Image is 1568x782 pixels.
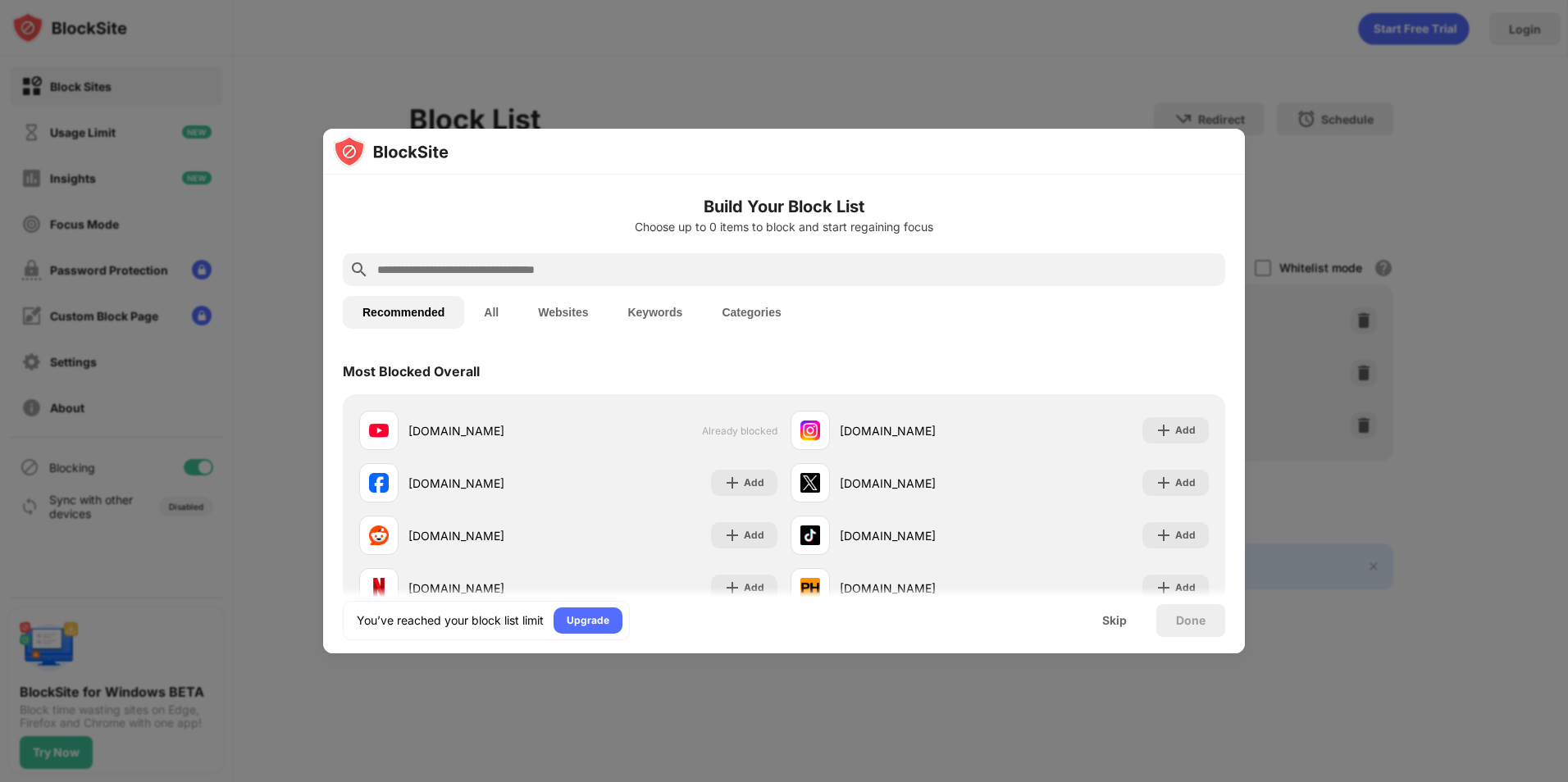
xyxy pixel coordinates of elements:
[333,135,449,168] img: logo-blocksite.svg
[369,421,389,440] img: favicons
[1176,614,1206,627] div: Done
[343,363,480,380] div: Most Blocked Overall
[343,221,1225,234] div: Choose up to 0 items to block and start regaining focus
[840,422,1000,439] div: [DOMAIN_NAME]
[840,580,1000,597] div: [DOMAIN_NAME]
[840,527,1000,544] div: [DOMAIN_NAME]
[369,473,389,493] img: favicons
[567,612,609,629] div: Upgrade
[1175,422,1196,439] div: Add
[744,475,764,491] div: Add
[518,296,608,329] button: Websites
[702,425,777,437] span: Already blocked
[800,525,820,545] img: favicons
[408,527,568,544] div: [DOMAIN_NAME]
[1102,614,1127,627] div: Skip
[608,296,702,329] button: Keywords
[357,612,544,629] div: You’ve reached your block list limit
[369,578,389,598] img: favicons
[408,475,568,492] div: [DOMAIN_NAME]
[840,475,1000,492] div: [DOMAIN_NAME]
[1175,580,1196,596] div: Add
[464,296,518,329] button: All
[408,422,568,439] div: [DOMAIN_NAME]
[1175,475,1196,491] div: Add
[343,194,1225,219] h6: Build Your Block List
[349,260,369,280] img: search.svg
[1175,527,1196,543] div: Add
[744,527,764,543] div: Add
[702,296,800,329] button: Categories
[800,578,820,598] img: favicons
[800,421,820,440] img: favicons
[369,525,389,545] img: favicons
[800,473,820,493] img: favicons
[408,580,568,597] div: [DOMAIN_NAME]
[343,296,464,329] button: Recommended
[744,580,764,596] div: Add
